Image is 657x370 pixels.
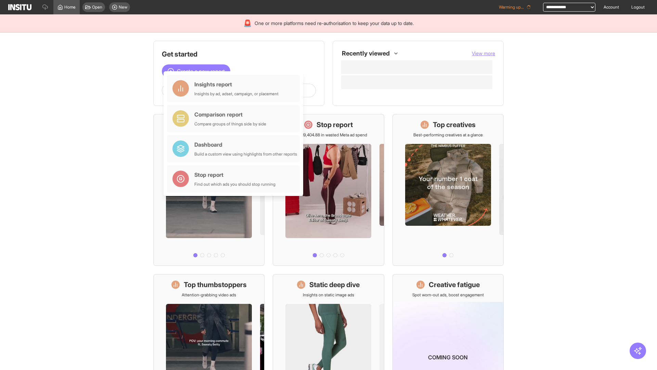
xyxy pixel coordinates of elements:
[472,50,495,57] button: View more
[499,4,524,10] span: Warming up...
[413,132,483,138] p: Best-performing creatives at a glance
[8,4,31,10] img: Logo
[194,80,279,88] div: Insights report
[177,67,225,75] span: Create a new report
[194,110,266,119] div: Comparison report
[290,132,367,138] p: Save £19,404.88 in wasted Meta ad spend
[273,114,384,266] a: Stop reportSave £19,404.88 in wasted Meta ad spend
[317,120,353,129] h1: Stop report
[162,49,316,59] h1: Get started
[64,4,76,10] span: Home
[472,50,495,56] span: View more
[162,64,230,78] button: Create a new report
[194,151,297,157] div: Build a custom view using highlights from other reports
[184,280,247,289] h1: Top thumbstoppers
[243,18,252,28] div: 🚨
[153,114,265,266] a: What's live nowSee all active ads instantly
[182,292,236,298] p: Attention-grabbing video ads
[194,121,266,127] div: Compare groups of things side by side
[194,91,279,97] div: Insights by ad, adset, campaign, or placement
[255,20,414,27] span: One or more platforms need re-authorisation to keep your data up to date.
[309,280,360,289] h1: Static deep dive
[433,120,476,129] h1: Top creatives
[119,4,127,10] span: New
[303,292,354,298] p: Insights on static image ads
[194,171,275,179] div: Stop report
[194,140,297,149] div: Dashboard
[92,4,102,10] span: Open
[392,114,504,266] a: Top creativesBest-performing creatives at a glance
[194,182,275,187] div: Find out which ads you should stop running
